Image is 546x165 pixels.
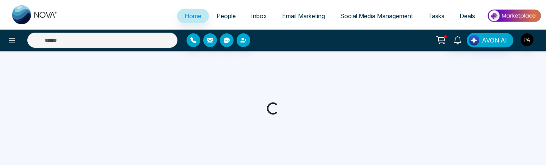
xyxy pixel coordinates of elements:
a: People [209,9,243,23]
span: Email Marketing [282,12,325,20]
img: User Avatar [521,33,533,46]
a: Tasks [420,9,452,23]
span: Tasks [428,12,444,20]
span: Social Media Management [340,12,413,20]
span: People [217,12,236,20]
span: Home [185,12,201,20]
img: Market-place.gif [486,7,541,24]
a: Home [177,9,209,23]
a: Email Marketing [275,9,333,23]
button: AVON AI [467,33,513,47]
img: Lead Flow [469,35,479,46]
span: AVON AI [482,36,507,45]
img: Nova CRM Logo [12,5,58,24]
span: Inbox [251,12,267,20]
a: Deals [452,9,483,23]
a: Social Media Management [333,9,420,23]
a: Inbox [243,9,275,23]
span: Deals [460,12,475,20]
